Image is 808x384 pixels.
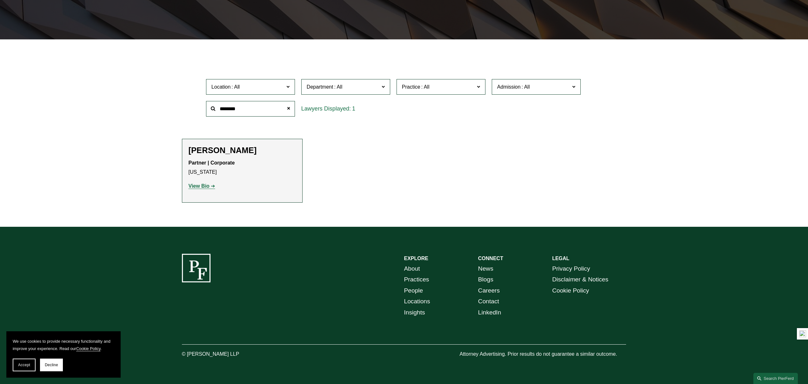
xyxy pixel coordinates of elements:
a: Contact [478,296,499,307]
span: 1 [352,105,355,112]
strong: LEGAL [552,256,569,261]
strong: Partner | Corporate [189,160,235,165]
p: [US_STATE] [189,158,296,177]
a: Locations [404,296,430,307]
span: Decline [45,363,58,367]
span: Accept [18,363,30,367]
p: © [PERSON_NAME] LLP [182,350,275,359]
a: Careers [478,285,500,296]
strong: CONNECT [478,256,503,261]
a: Blogs [478,274,493,285]
section: Cookie banner [6,331,121,378]
span: Department [307,84,333,90]
span: Location [211,84,231,90]
a: View Bio [189,183,215,189]
button: Decline [40,359,63,371]
a: About [404,263,420,274]
a: Cookie Policy [552,285,589,296]
strong: View Bio [189,183,210,189]
a: Disclaimer & Notices [552,274,608,285]
a: Search this site [753,373,798,384]
strong: EXPLORE [404,256,428,261]
span: Admission [497,84,521,90]
a: People [404,285,423,296]
a: Insights [404,307,425,318]
a: News [478,263,493,274]
p: Attorney Advertising. Prior results do not guarantee a similar outcome. [459,350,626,359]
a: LinkedIn [478,307,501,318]
p: We use cookies to provide necessary functionality and improve your experience. Read our . [13,338,114,352]
a: Privacy Policy [552,263,590,274]
span: Practice [402,84,420,90]
h2: [PERSON_NAME] [189,145,296,155]
a: Cookie Policy [76,346,101,351]
button: Accept [13,359,36,371]
a: Practices [404,274,429,285]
